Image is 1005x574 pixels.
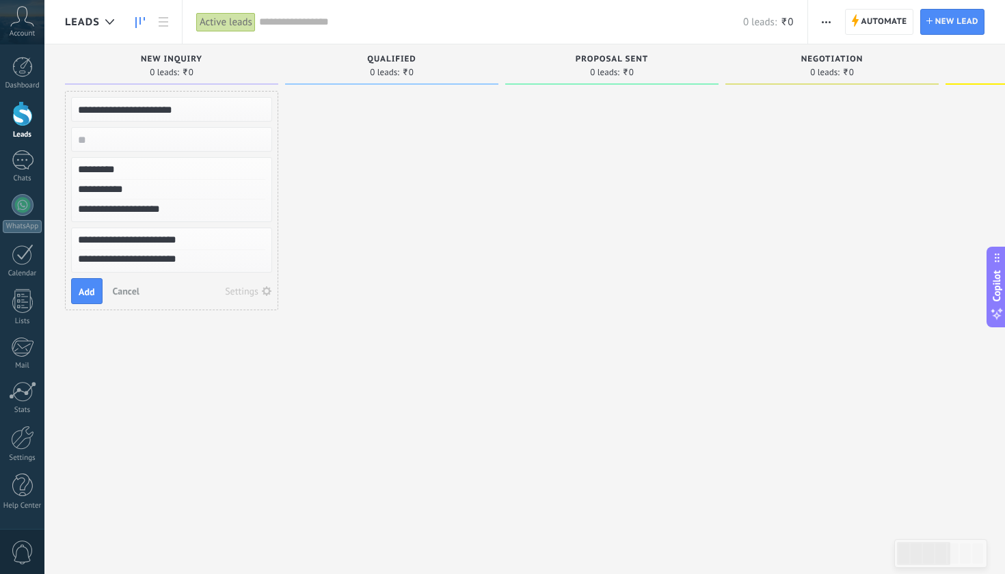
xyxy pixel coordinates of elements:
button: Cancel [107,281,145,301]
div: New inquiry [72,55,271,66]
div: WhatsApp [3,220,42,233]
span: Cancel [113,285,139,297]
div: Qualified [292,55,492,66]
a: New lead [920,9,984,35]
div: Stats [3,406,42,415]
span: Qualified [367,55,416,64]
button: More [816,9,836,35]
span: 0 leads: [370,68,399,77]
span: ₹0 [780,16,793,29]
div: Settings [225,286,258,296]
span: Copilot [990,271,1004,302]
span: 0 leads: [150,68,179,77]
div: Chats [3,174,42,183]
a: Leads [129,9,152,36]
span: New lead [935,10,978,34]
span: ₹0 [182,68,193,77]
div: Dashboard [3,81,42,90]
span: 0 leads: [743,16,777,29]
span: Leads [65,16,100,29]
span: Account [10,29,35,38]
a: List [152,9,175,36]
div: Lists [3,317,42,326]
span: 0 leads: [810,68,840,77]
span: Proposal sent [576,55,648,64]
div: Settings [3,454,42,463]
div: Negotiation [732,55,932,66]
div: Calendar [3,269,42,278]
button: Add [71,278,103,304]
span: ₹0 [622,68,634,77]
div: Leads [3,131,42,139]
span: Automate [861,10,907,34]
span: New inquiry [141,55,202,64]
button: Settings [220,282,277,301]
a: Automate [845,9,913,35]
span: ₹0 [842,68,854,77]
span: Add [79,287,95,297]
div: Mail [3,361,42,370]
div: Help Center [3,502,42,510]
span: ₹0 [402,68,414,77]
span: Negotiation [801,55,863,64]
span: 0 leads: [590,68,619,77]
div: Active leads [196,12,256,32]
div: Proposal sent [512,55,712,66]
